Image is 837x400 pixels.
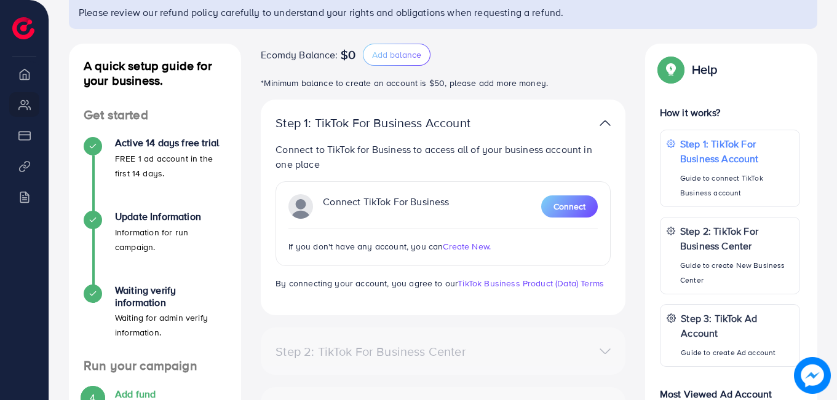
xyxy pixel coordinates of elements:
[69,211,241,284] li: Update Information
[115,211,226,222] h4: Update Information
[288,194,313,219] img: TikTok partner
[115,151,226,181] p: FREE 1 ad account in the first 14 days.
[115,284,226,308] h4: Waiting verify information
[553,200,585,213] span: Connect
[458,277,604,289] a: TikTok Business Product (Data) Terms
[680,136,793,166] p: Step 1: TikTok For Business Account
[363,44,430,66] button: Add balance
[288,240,443,253] span: If you don't have any account, you can
[115,388,226,400] h4: Add fund
[276,116,492,130] p: Step 1: TikTok For Business Account
[261,77,548,89] span: *Minimum balance to create an account is $50, please add more money.
[115,225,226,254] p: Information for run campaign.
[115,310,226,340] p: Waiting for admin verify information.
[692,62,718,77] p: Help
[443,240,491,253] span: Create New.
[261,47,338,62] span: Ecomdy Balance:
[12,17,34,39] img: logo
[69,358,241,374] h4: Run your campaign
[115,137,226,149] h4: Active 14 days free trial
[69,284,241,358] li: Waiting verify information
[79,5,810,20] p: Please review our refund policy carefully to understand your rights and obligations when requesti...
[69,108,241,123] h4: Get started
[680,224,793,253] p: Step 2: TikTok For Business Center
[600,114,611,132] img: TikTok partner
[323,194,449,219] p: Connect TikTok For Business
[660,105,800,120] p: How it works?
[69,137,241,211] li: Active 14 days free trial
[276,142,611,171] p: Connect to TikTok for Business to access all of your business account in one place
[681,311,793,340] p: Step 3: TikTok Ad Account
[341,47,355,62] span: $0
[69,58,241,88] h4: A quick setup guide for your business.
[681,345,793,360] p: Guide to create Ad account
[680,258,793,288] p: Guide to create New Business Center
[372,49,421,61] span: Add balance
[680,171,793,200] p: Guide to connect TikTok Business account
[541,195,598,218] button: Connect
[660,58,682,80] img: Popup guide
[794,357,831,394] img: image
[276,276,611,291] p: By connecting your account, you agree to our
